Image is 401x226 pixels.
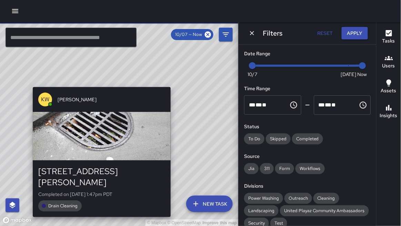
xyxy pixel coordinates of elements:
button: Choose time, selected time is 12:00 AM [287,98,301,112]
button: Dismiss [247,28,257,38]
span: Minutes [325,102,332,107]
span: Now [358,71,367,78]
div: Outreach [284,193,312,204]
h6: Time Range [244,85,371,93]
span: To Do [244,135,264,142]
h6: Filters [263,28,282,39]
span: Landscaping [244,207,279,214]
h6: Divisions [244,182,371,190]
button: Filters [219,28,233,41]
div: Skipped [266,133,291,144]
div: Cleaning [313,193,339,204]
div: 10/07 — Now [171,29,213,40]
span: Hours [319,102,325,107]
h6: Source [244,153,371,160]
div: Completed [292,133,323,144]
h6: Tasks [382,37,395,45]
button: Apply [342,27,368,40]
h6: Status [244,123,371,131]
div: Workflows [295,163,325,174]
div: Form [275,163,294,174]
span: Workflows [295,165,325,172]
span: Drain Cleaning [44,203,82,209]
span: Meridiem [332,102,336,107]
div: [STREET_ADDRESS][PERSON_NAME] [38,166,165,188]
div: 311 [260,163,274,174]
span: 311 [260,165,274,172]
button: Assets [377,75,401,100]
button: Tasks [377,25,401,50]
span: 10/7 [248,71,257,78]
span: Power Washing [244,195,283,202]
button: Choose time, selected time is 11:59 PM [356,98,370,112]
h6: Users [382,62,395,70]
button: Insights [377,100,401,124]
h6: Insights [380,112,398,120]
span: Minutes [255,102,262,107]
span: 10/07 — Now [171,31,206,38]
span: Skipped [266,135,291,142]
div: United Playaz Community Ambassadors [280,205,369,216]
span: [PERSON_NAME] [58,96,165,103]
p: KW [41,95,49,104]
h6: Date Range [244,50,371,58]
button: KW[PERSON_NAME][STREET_ADDRESS][PERSON_NAME]Completed on [DATE] 1:47pm PDTDrain Cleaning [33,87,171,217]
span: United Playaz Community Ambassadors [280,207,369,214]
div: To Do [244,133,264,144]
button: Reset [314,27,336,40]
span: Form [275,165,294,172]
div: Power Washing [244,193,283,204]
span: Cleaning [313,195,339,202]
span: Jia [244,165,259,172]
span: Outreach [284,195,312,202]
h6: Assets [381,87,397,95]
span: Completed [292,135,323,142]
div: Jia [244,163,259,174]
div: Landscaping [244,205,279,216]
button: Users [377,50,401,75]
span: [DATE] [341,71,357,78]
p: Completed on [DATE] 1:47pm PDT [38,191,165,198]
button: New Task [186,196,233,212]
span: Meridiem [262,102,267,107]
span: Hours [249,102,255,107]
